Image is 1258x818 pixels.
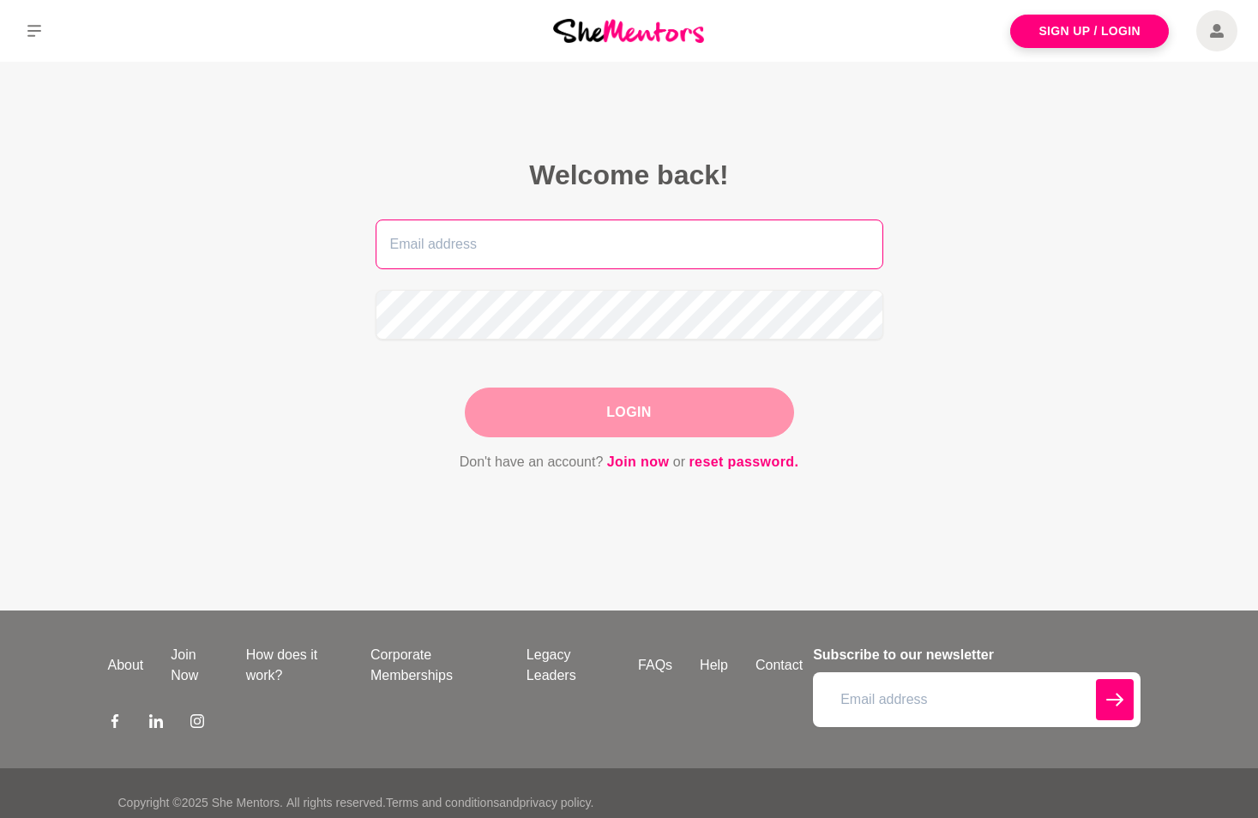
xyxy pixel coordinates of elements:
a: Contact [742,655,816,676]
input: Email address [813,672,1140,727]
a: Join now [607,451,670,473]
h2: Welcome back! [376,158,883,192]
a: Help [686,655,742,676]
a: reset password. [689,451,798,473]
a: Instagram [190,713,204,734]
a: Terms and conditions [386,796,499,809]
a: Sign Up / Login [1010,15,1169,48]
p: Copyright © 2025 She Mentors . [118,794,283,812]
img: She Mentors Logo [553,19,704,42]
input: Email address [376,220,883,269]
p: All rights reserved. and . [286,794,593,812]
h4: Subscribe to our newsletter [813,645,1140,665]
a: About [94,655,158,676]
p: Don't have an account? or [376,451,883,473]
a: How does it work? [232,645,357,686]
a: Corporate Memberships [357,645,513,686]
a: LinkedIn [149,713,163,734]
a: Join Now [157,645,232,686]
a: Facebook [108,713,122,734]
a: Legacy Leaders [513,645,624,686]
a: privacy policy [520,796,591,809]
a: FAQs [624,655,686,676]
